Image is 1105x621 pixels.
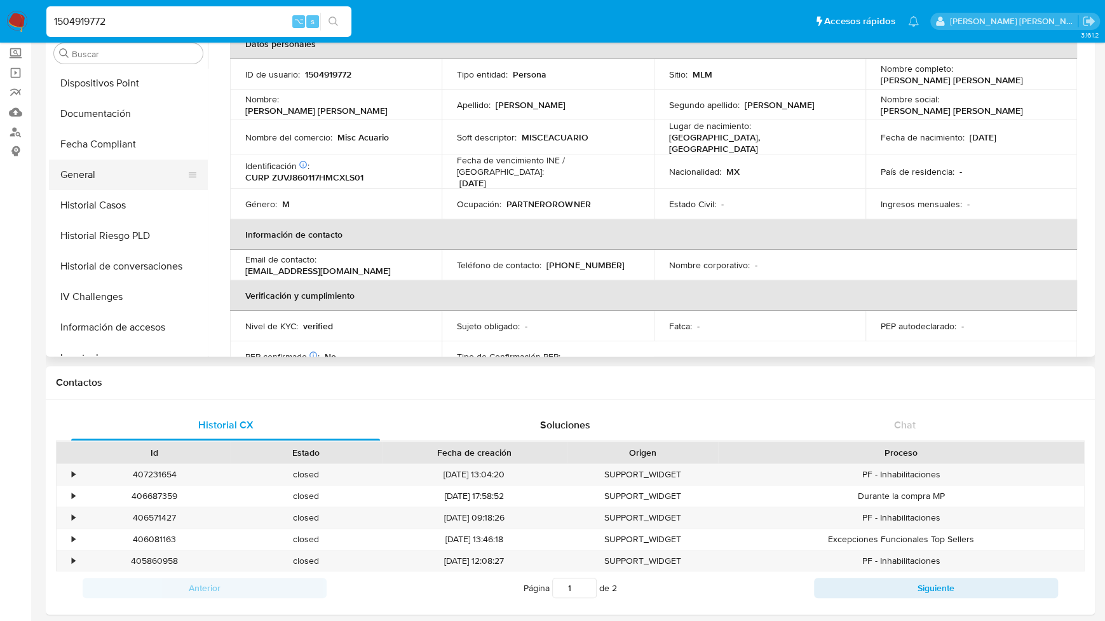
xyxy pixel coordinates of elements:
[881,105,1023,116] p: [PERSON_NAME] [PERSON_NAME]
[967,198,970,210] p: -
[540,418,590,432] span: Soluciones
[325,351,336,362] p: No
[72,468,75,481] div: •
[881,198,962,210] p: Ingresos mensuales :
[459,177,486,189] p: [DATE]
[230,507,381,528] div: closed
[56,376,1085,389] h1: Contactos
[245,132,332,143] p: Nombre del comercio :
[282,198,290,210] p: M
[726,166,740,177] p: MX
[612,582,617,594] span: 2
[49,282,208,312] button: IV Challenges
[457,69,508,80] p: Tipo entidad :
[79,550,230,571] div: 405860958
[669,99,740,111] p: Segundo apellido :
[959,166,962,177] p: -
[718,464,1084,485] div: PF - Inhabilitaciones
[718,529,1084,550] div: Excepciones Funcionales Top Sellers
[697,320,700,332] p: -
[59,48,69,58] button: Buscar
[693,69,712,80] p: MLM
[567,486,718,507] div: SUPPORT_WIDGET
[755,259,757,271] p: -
[245,351,320,362] p: PEP confirmado :
[311,15,315,27] span: s
[239,446,372,459] div: Estado
[49,312,208,343] button: Información de accesos
[198,418,254,432] span: Historial CX
[230,280,1077,311] th: Verificación y cumplimiento
[245,320,298,332] p: Nivel de KYC :
[72,490,75,502] div: •
[230,529,381,550] div: closed
[881,63,953,74] p: Nombre completo :
[814,578,1058,598] button: Siguiente
[718,550,1084,571] div: PF - Inhabilitaciones
[457,154,638,177] p: Fecha de vencimiento INE / [GEOGRAPHIC_DATA] :
[525,320,527,332] p: -
[457,198,501,210] p: Ocupación :
[49,68,208,99] button: Dispositivos Point
[337,132,389,143] p: Misc Acuario
[382,464,567,485] div: [DATE] 13:04:20
[382,529,567,550] div: [DATE] 13:46:18
[49,221,208,251] button: Historial Riesgo PLD
[305,69,351,80] p: 1504919772
[546,259,624,271] p: [PHONE_NUMBER]
[49,160,198,190] button: General
[230,550,381,571] div: closed
[718,486,1084,507] div: Durante la compra MP
[88,446,221,459] div: Id
[881,166,954,177] p: País de residencia :
[721,198,724,210] p: -
[245,254,316,265] p: Email de contacto :
[457,351,560,362] p: Tipo de Confirmación PEP :
[72,48,198,60] input: Buscar
[881,74,1023,86] p: [PERSON_NAME] [PERSON_NAME]
[669,120,751,132] p: Lugar de nacimiento :
[496,99,566,111] p: [PERSON_NAME]
[513,69,546,80] p: Persona
[457,132,517,143] p: Soft descriptor :
[382,507,567,528] div: [DATE] 09:18:26
[567,550,718,571] div: SUPPORT_WIDGET
[567,529,718,550] div: SUPPORT_WIDGET
[245,93,279,105] p: Nombre :
[524,578,617,598] span: Página de
[245,265,391,276] p: [EMAIL_ADDRESS][DOMAIN_NAME]
[457,99,491,111] p: Apellido :
[908,16,919,27] a: Notificaciones
[669,320,692,332] p: Fatca :
[950,15,1078,27] p: rene.vale@mercadolibre.com
[382,486,567,507] div: [DATE] 17:58:52
[457,259,541,271] p: Teléfono de contacto :
[669,132,845,154] p: [GEOGRAPHIC_DATA], [GEOGRAPHIC_DATA]
[718,507,1084,528] div: PF - Inhabilitaciones
[522,132,588,143] p: MISCEACUARIO
[506,198,590,210] p: PARTNEROROWNER
[245,172,363,183] p: CURP ZUVJ860117HMCXLS01
[881,320,956,332] p: PEP autodeclarado :
[745,99,815,111] p: [PERSON_NAME]
[72,533,75,545] div: •
[49,343,208,373] button: Insurtech
[230,464,381,485] div: closed
[79,529,230,550] div: 406081163
[245,105,388,116] p: [PERSON_NAME] [PERSON_NAME]
[49,190,208,221] button: Historial Casos
[83,578,327,598] button: Anterior
[669,69,688,80] p: Sitio :
[970,132,996,143] p: [DATE]
[320,13,346,31] button: search-icon
[294,15,303,27] span: ⌥
[49,129,208,160] button: Fecha Compliant
[669,166,721,177] p: Nacionalidad :
[576,446,709,459] div: Origen
[881,132,965,143] p: Fecha de nacimiento :
[72,555,75,567] div: •
[1082,15,1095,28] a: Salir
[230,219,1077,250] th: Información de contacto
[79,486,230,507] div: 406687359
[230,29,1077,59] th: Datos personales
